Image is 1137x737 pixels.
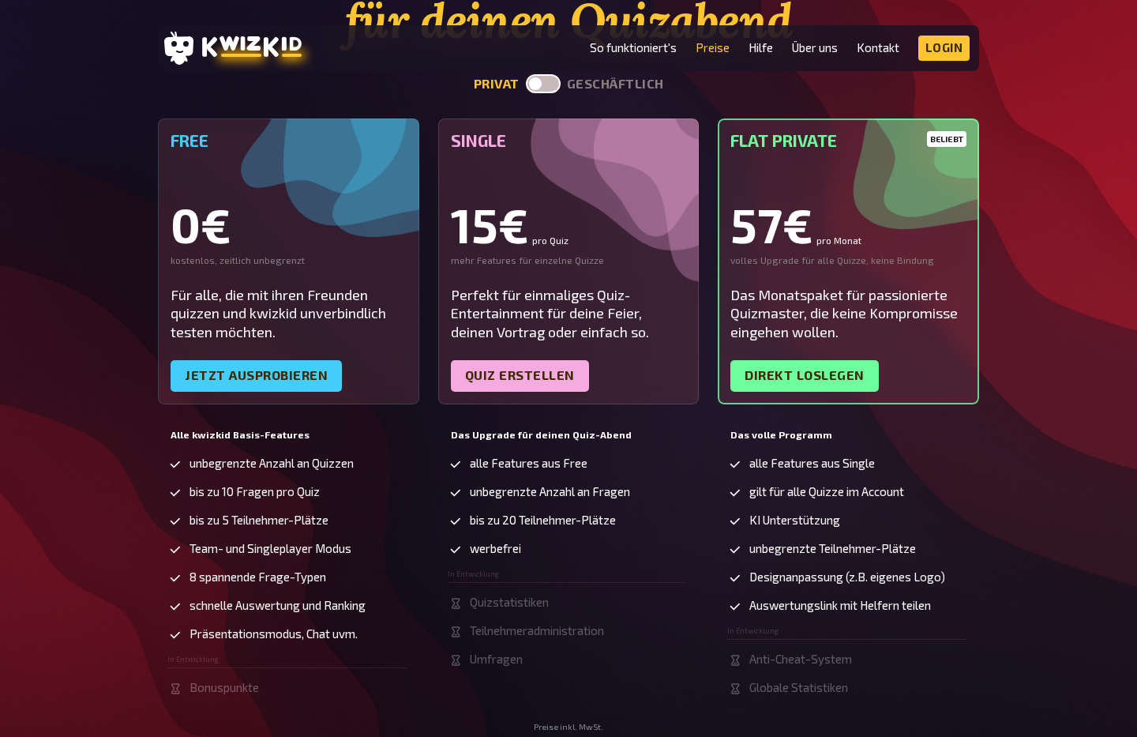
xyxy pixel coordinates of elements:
[730,131,966,150] h5: Flat Private
[189,627,358,641] span: Präsentationsmodus, Chat uvm.
[470,485,630,498] span: unbegrenzte Anzahl an Fragen
[749,542,916,555] span: unbegrenzte Teilnehmer-Plätze
[189,513,328,527] span: bis zu 5 Teilnehmer-Plätze
[816,235,861,245] small: pro Monat
[451,131,687,150] h5: Single
[451,201,687,248] div: 15€
[451,286,687,341] div: Perfekt für einmaliges Quiz-Entertainment für deine Feier, deinen Vortrag oder einfach so.
[918,36,970,61] a: Login
[730,360,879,392] a: Direkt loslegen
[749,485,904,498] span: gilt für alle Quizze im Account
[730,286,966,341] div: Das Monatspaket für passionierte Quizmaster, die keine Kompromisse eingehen wollen.
[171,430,407,441] h5: Alle kwizkid Basis-Features
[167,656,219,664] span: In Entwicklung
[749,513,840,527] span: KI Unterstützung
[749,599,931,612] span: Auswertungslink mit Helfern teilen
[470,624,604,637] span: Teilnehmeradministration
[590,41,677,55] a: So funktioniert's
[470,596,549,609] span: Quizstatistiken
[470,457,587,470] span: alle Features aus Free
[189,681,259,694] span: Bonuspunkte
[451,360,589,392] a: Quiz erstellen
[451,254,687,267] div: mehr Features für einzelne Quizze
[189,542,351,555] span: Team- und Singleplayer Modus
[567,77,664,92] button: geschäftlich
[857,41,899,55] a: Kontakt
[532,235,568,245] small: pro Quiz
[730,254,966,267] div: volles Upgrade für alle Quizze, keine Bindung
[189,457,354,470] span: unbegrenzte Anzahl an Quizzen
[189,599,366,612] span: schnelle Auswertung und Ranking
[171,254,407,267] div: kostenlos, zeitlich unbegrenzt
[727,627,779,635] span: In Entwicklung
[171,286,407,341] div: Für alle, die mit ihren Freunden quizzen und kwizkid unverbindlich testen möchten.
[749,681,848,694] span: Globale Statistiken
[189,485,320,498] span: bis zu 10 Fragen pro Quiz
[696,41,730,55] a: Preise
[171,131,407,150] h5: Free
[470,542,521,555] span: werbefrei
[451,430,687,441] h5: Das Upgrade für deinen Quiz-Abend
[730,430,966,441] h5: Das volle Programm
[171,201,407,248] div: 0€
[749,570,945,584] span: Designanpassung (z.B. eigenes Logo)
[730,201,966,248] div: 57€
[749,652,852,666] span: Anti-Cheat-System
[474,77,520,92] button: privat
[534,722,603,732] small: Preise inkl. MwSt.
[470,652,523,666] span: Umfragen
[448,570,499,578] span: In Entwicklung
[189,570,326,584] span: 8 spannende Frage-Typen
[749,457,875,470] span: alle Features aus Single
[792,41,838,55] a: Über uns
[171,360,342,392] a: Jetzt ausprobieren
[470,513,616,527] span: bis zu 20 Teilnehmer-Plätze
[749,41,773,55] a: Hilfe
